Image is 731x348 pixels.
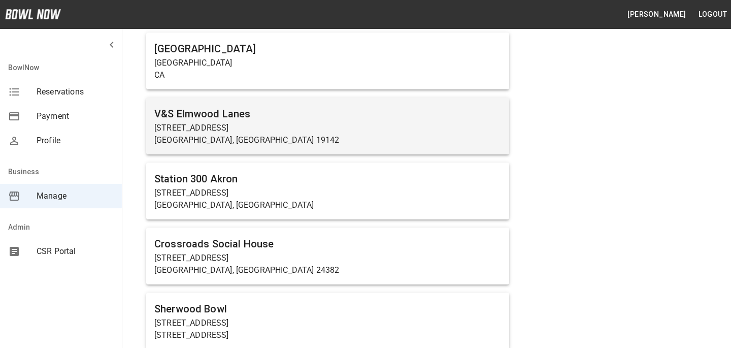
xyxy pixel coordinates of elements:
[154,69,501,81] p: CA
[154,106,501,122] h6: V&S Elmwood Lanes
[154,329,501,341] p: [STREET_ADDRESS]
[154,264,501,276] p: [GEOGRAPHIC_DATA], [GEOGRAPHIC_DATA] 24382
[5,9,61,19] img: logo
[37,245,114,258] span: CSR Portal
[37,190,114,202] span: Manage
[154,134,501,146] p: [GEOGRAPHIC_DATA], [GEOGRAPHIC_DATA] 19142
[154,301,501,317] h6: Sherwood Bowl
[154,236,501,252] h6: Crossroads Social House
[154,171,501,187] h6: Station 300 Akron
[694,5,731,24] button: Logout
[623,5,690,24] button: [PERSON_NAME]
[154,122,501,134] p: [STREET_ADDRESS]
[154,57,501,69] p: [GEOGRAPHIC_DATA]
[37,86,114,98] span: Reservations
[154,187,501,199] p: [STREET_ADDRESS]
[37,135,114,147] span: Profile
[154,41,501,57] h6: [GEOGRAPHIC_DATA]
[154,252,501,264] p: [STREET_ADDRESS]
[154,317,501,329] p: [STREET_ADDRESS]
[154,199,501,211] p: [GEOGRAPHIC_DATA], [GEOGRAPHIC_DATA]
[37,110,114,122] span: Payment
